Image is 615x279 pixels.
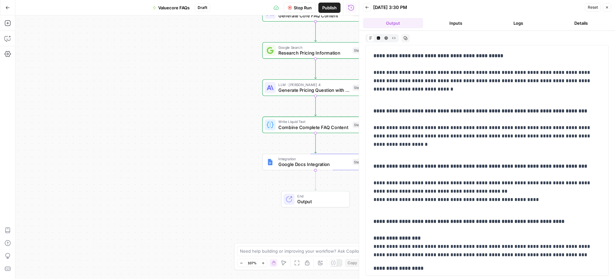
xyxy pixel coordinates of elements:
button: Stop Run [284,3,316,13]
span: End [297,193,344,199]
div: Generate Core FAQ ContentStep 5 [262,5,369,22]
img: Instagram%20post%20-%201%201.png [267,159,274,165]
div: Write Liquid TextCombine Complete FAQ ContentStep 8 [262,117,369,133]
div: EndOutput [262,191,369,207]
div: IntegrationGoogle Docs IntegrationStep 9 [262,154,369,170]
div: Step 9 [353,159,366,165]
g: Edge from step_8 to step_9 [315,133,316,153]
button: Details [551,18,611,28]
span: Draft [198,5,207,11]
g: Edge from step_6 to step_7 [315,59,316,79]
span: 107% [248,260,257,266]
div: Step 8 [353,122,366,128]
span: Google Docs Integration [278,161,350,168]
button: Copy [345,259,360,267]
button: Inputs [426,18,486,28]
g: Edge from step_9 to end [315,170,316,190]
span: Integration [278,156,350,161]
span: Reset [588,4,598,10]
span: Combine Complete FAQ Content [278,124,350,131]
span: Research Pricing Information [278,49,350,56]
button: Publish [318,3,340,13]
span: Output [297,198,344,205]
span: LLM · [PERSON_NAME] 4 [278,82,350,87]
span: Generate Core FAQ Content [278,12,350,19]
span: Stop Run [294,4,312,11]
span: Publish [322,4,337,11]
span: Generate Pricing Question with Citations [278,87,350,93]
div: Step 6 [353,48,366,54]
div: LLM · [PERSON_NAME] 4Generate Pricing Question with CitationsStep 7 [262,79,369,96]
button: Logs [488,18,549,28]
button: Valuecore FAQs [149,3,193,13]
span: Valuecore FAQs [158,4,190,11]
span: Google Search [278,45,350,50]
div: Google SearchResearch Pricing InformationStep 6 [262,42,369,58]
button: Reset [585,3,601,12]
g: Edge from step_7 to step_8 [315,96,316,116]
button: Output [363,18,423,28]
span: Write Liquid Text [278,119,350,125]
span: Copy [348,260,357,266]
div: Step 7 [353,84,366,91]
g: Edge from step_5 to step_6 [315,22,316,41]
